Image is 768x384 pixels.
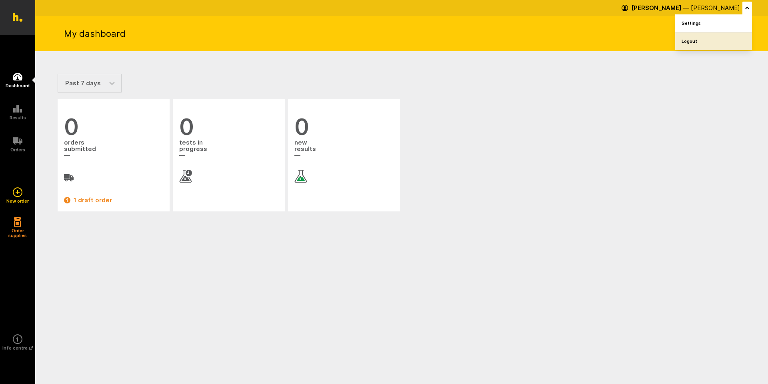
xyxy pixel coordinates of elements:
[631,4,682,12] strong: [PERSON_NAME]
[6,199,29,203] h5: New order
[294,115,394,139] span: 0
[64,115,163,183] a: 0 orderssubmitted
[675,32,752,50] a: Logout
[179,115,278,139] span: 0
[179,115,278,183] a: 0 tests inprogress
[2,346,33,350] h5: Info centre
[179,139,278,160] span: tests in progress
[622,2,752,14] button: [PERSON_NAME] — [PERSON_NAME]
[64,139,163,160] span: orders submitted
[683,4,740,12] span: — [PERSON_NAME]
[675,14,752,32] a: Settings
[64,28,126,40] h1: My dashboard
[6,228,30,238] h5: Order supplies
[10,147,25,152] h5: Orders
[294,139,394,160] span: new results
[6,83,30,88] h5: Dashboard
[64,115,163,139] span: 0
[64,195,163,205] a: 1 draft order
[294,115,394,183] a: 0 newresults
[10,115,26,120] h5: Results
